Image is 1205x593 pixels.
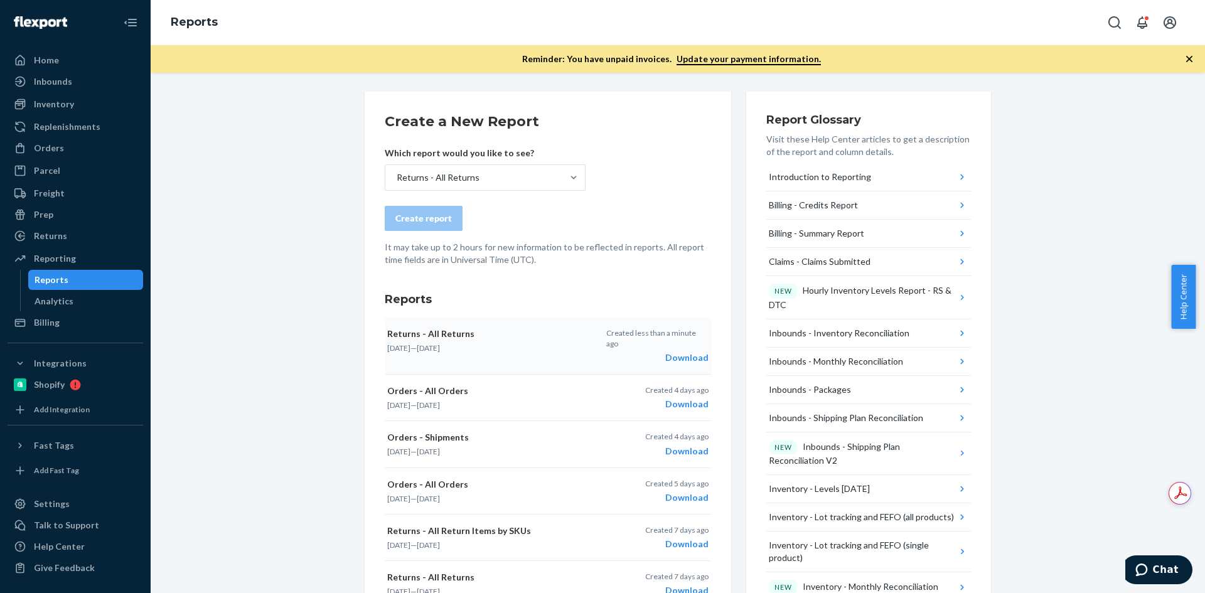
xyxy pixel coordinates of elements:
[34,378,65,391] div: Shopify
[769,227,864,240] div: Billing - Summary Report
[28,291,144,311] a: Analytics
[161,4,228,41] ol: breadcrumbs
[766,432,971,476] button: NEWInbounds - Shipping Plan Reconciliation V2
[417,540,440,550] time: [DATE]
[34,187,65,200] div: Freight
[385,468,711,515] button: Orders - All Orders[DATE]—[DATE]Created 5 days agoDownload
[766,376,971,404] button: Inbounds - Packages
[417,447,440,456] time: [DATE]
[34,75,72,88] div: Inbounds
[417,494,440,503] time: [DATE]
[387,525,599,537] p: Returns - All Return Items by SKUs
[34,404,90,415] div: Add Integration
[387,478,599,491] p: Orders - All Orders
[385,375,711,421] button: Orders - All Orders[DATE]—[DATE]Created 4 days agoDownload
[385,206,463,231] button: Create report
[8,400,143,420] a: Add Integration
[769,199,858,211] div: Billing - Credits Report
[8,248,143,269] a: Reporting
[769,412,923,424] div: Inbounds - Shipping Plan Reconciliation
[522,53,821,65] p: Reminder: You have unpaid invoices.
[8,50,143,70] a: Home
[385,112,711,132] h2: Create a New Report
[34,540,85,553] div: Help Center
[34,439,74,452] div: Fast Tags
[8,117,143,137] a: Replenishments
[28,270,144,290] a: Reports
[645,525,709,535] p: Created 7 days ago
[1157,10,1182,35] button: Open account menu
[766,404,971,432] button: Inbounds - Shipping Plan Reconciliation
[645,478,709,489] p: Created 5 days ago
[8,138,143,158] a: Orders
[387,571,599,584] p: Returns - All Returns
[766,248,971,276] button: Claims - Claims Submitted
[645,431,709,442] p: Created 4 days ago
[385,318,711,375] button: Returns - All Returns[DATE]—[DATE]Created less than a minute agoDownload
[8,558,143,578] button: Give Feedback
[766,133,971,158] p: Visit these Help Center articles to get a description of the report and column details.
[766,276,971,319] button: NEWHourly Inventory Levels Report - RS & DTC
[34,208,53,221] div: Prep
[34,230,67,242] div: Returns
[769,327,909,339] div: Inbounds - Inventory Reconciliation
[1102,10,1127,35] button: Open Search Box
[34,465,79,476] div: Add Fast Tag
[774,442,792,452] p: NEW
[8,375,143,395] a: Shopify
[766,348,971,376] button: Inbounds - Monthly Reconciliation
[774,286,792,296] p: NEW
[1130,10,1155,35] button: Open notifications
[387,343,410,353] time: [DATE]
[766,191,971,220] button: Billing - Credits Report
[34,252,76,265] div: Reporting
[387,447,410,456] time: [DATE]
[387,494,410,503] time: [DATE]
[387,385,599,397] p: Orders - All Orders
[387,343,599,353] p: —
[387,446,599,457] p: —
[14,16,67,29] img: Flexport logo
[645,398,709,410] div: Download
[645,491,709,504] div: Download
[118,10,143,35] button: Close Navigation
[171,15,218,29] a: Reports
[35,295,73,307] div: Analytics
[387,400,599,410] p: —
[397,171,479,184] div: Returns - All Returns
[34,357,87,370] div: Integrations
[8,183,143,203] a: Freight
[769,171,871,183] div: Introduction to Reporting
[766,163,971,191] button: Introduction to Reporting
[417,343,440,353] time: [DATE]
[34,562,95,574] div: Give Feedback
[766,503,971,532] button: Inventory - Lot tracking and FEFO (all products)
[769,383,851,396] div: Inbounds - Packages
[34,120,100,133] div: Replenishments
[395,212,452,225] div: Create report
[645,445,709,457] div: Download
[769,284,956,311] div: Hourly Inventory Levels Report - RS & DTC
[769,483,870,495] div: Inventory - Levels [DATE]
[1171,265,1196,329] span: Help Center
[766,475,971,503] button: Inventory - Levels [DATE]
[645,538,709,550] div: Download
[34,316,60,329] div: Billing
[387,493,599,504] p: —
[387,400,410,410] time: [DATE]
[34,54,59,67] div: Home
[35,274,68,286] div: Reports
[34,498,70,510] div: Settings
[34,98,74,110] div: Inventory
[8,435,143,456] button: Fast Tags
[8,537,143,557] a: Help Center
[645,571,709,582] p: Created 7 days ago
[606,328,709,349] p: Created less than a minute ago
[8,353,143,373] button: Integrations
[387,328,599,340] p: Returns - All Returns
[769,511,954,523] div: Inventory - Lot tracking and FEFO (all products)
[677,53,821,65] a: Update your payment information.
[769,539,956,564] div: Inventory - Lot tracking and FEFO (single product)
[385,291,711,307] h3: Reports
